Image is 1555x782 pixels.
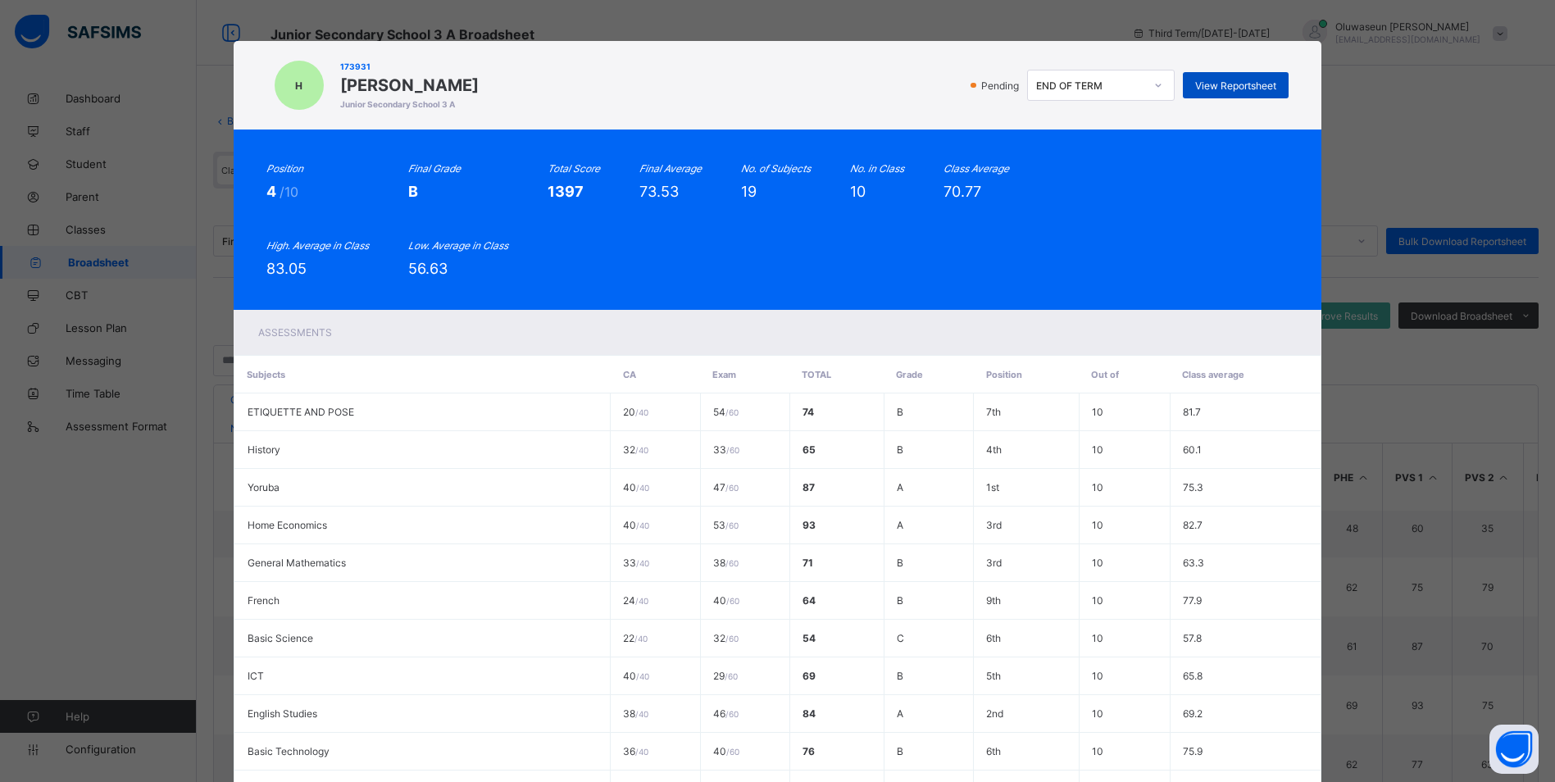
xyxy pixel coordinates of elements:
i: High. Average in Class [266,239,369,252]
span: Exam [712,369,736,380]
span: 33 [713,443,739,456]
span: B [897,557,903,569]
span: 93 [803,519,816,531]
span: 53 [713,519,739,531]
span: / 60 [725,709,739,719]
span: Grade [896,369,923,380]
span: 63.3 [1183,557,1204,569]
span: 5th [986,670,1001,682]
span: [PERSON_NAME] [340,75,479,95]
span: 10 [1092,632,1103,644]
span: 77.9 [1183,594,1202,607]
span: 1397 [548,183,584,200]
div: END OF TERM [1036,80,1144,92]
span: 10 [1092,594,1103,607]
span: 10 [1092,406,1103,418]
span: 40 [713,594,739,607]
span: A [897,707,903,720]
i: No. in Class [850,162,904,175]
span: B [897,406,903,418]
span: 40 [623,481,649,493]
span: 73.53 [639,183,679,200]
span: / 40 [636,483,649,493]
span: / 40 [636,671,649,681]
span: 1st [986,481,999,493]
span: 38 [713,557,739,569]
span: 20 [623,406,648,418]
span: Assessments [258,326,332,339]
span: 6th [986,745,1001,757]
span: 10 [1092,670,1103,682]
span: Class average [1182,369,1244,380]
span: 3rd [986,519,1002,531]
span: B [897,594,903,607]
span: 40 [623,519,649,531]
span: 71 [803,557,813,569]
span: 36 [623,745,648,757]
span: / 40 [635,407,648,417]
span: 69.2 [1183,707,1203,720]
span: 10 [850,183,866,200]
span: Subjects [247,369,285,380]
i: Class Average [943,162,1009,175]
span: 10 [1092,481,1103,493]
span: / 40 [636,521,649,530]
span: 47 [713,481,739,493]
span: 32 [623,443,648,456]
span: A [897,481,903,493]
span: CA [623,369,636,380]
span: Out of [1091,369,1119,380]
span: 6th [986,632,1001,644]
span: / 60 [725,483,739,493]
span: 70.77 [943,183,981,200]
span: 9th [986,594,1001,607]
span: / 40 [635,445,648,455]
span: / 60 [725,558,739,568]
span: A [897,519,903,531]
i: Final Average [639,162,702,175]
i: Final Grade [408,162,461,175]
span: 10 [1092,443,1103,456]
span: 65.8 [1183,670,1203,682]
span: 56.63 [408,260,448,277]
span: 54 [803,632,816,644]
span: 75.9 [1183,745,1203,757]
span: 76 [803,745,815,757]
span: Position [986,369,1022,380]
span: / 40 [634,634,648,643]
span: 3rd [986,557,1002,569]
span: ETIQUETTE AND POSE [248,406,354,418]
span: 29 [713,670,738,682]
span: / 60 [726,445,739,455]
span: / 60 [726,747,739,757]
span: /10 [280,184,298,200]
span: 19 [741,183,757,200]
span: History [248,443,280,456]
i: Low. Average in Class [408,239,508,252]
span: General Mathematics [248,557,346,569]
span: 10 [1092,707,1103,720]
span: 32 [713,632,739,644]
span: / 40 [635,596,648,606]
i: No. of Subjects [741,162,811,175]
span: 64 [803,594,816,607]
span: 2nd [986,707,1003,720]
span: French [248,594,280,607]
span: B [408,183,418,200]
i: Total Score [548,162,600,175]
span: Junior Secondary School 3 A [340,99,479,109]
span: View Reportsheet [1195,80,1276,92]
span: 24 [623,594,648,607]
span: 57.8 [1183,632,1202,644]
span: English Studies [248,707,317,720]
span: 22 [623,632,648,644]
span: B [897,670,903,682]
span: / 40 [635,747,648,757]
span: 82.7 [1183,519,1203,531]
span: 65 [803,443,816,456]
span: 40 [713,745,739,757]
span: / 60 [725,671,738,681]
span: B [897,443,903,456]
span: / 60 [725,407,739,417]
span: 10 [1092,745,1103,757]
